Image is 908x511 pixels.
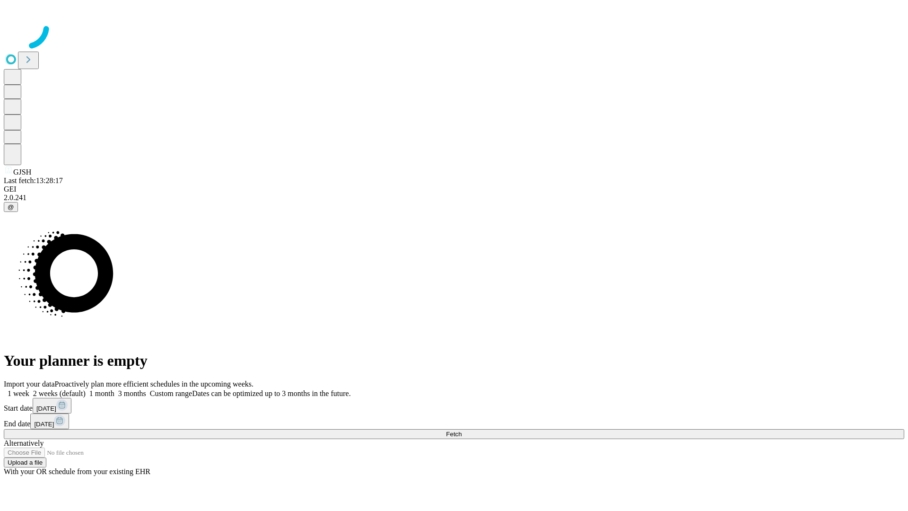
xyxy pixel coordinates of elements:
[4,398,904,414] div: Start date
[4,380,55,388] span: Import your data
[192,389,350,397] span: Dates can be optimized up to 3 months in the future.
[34,421,54,428] span: [DATE]
[4,439,44,447] span: Alternatively
[89,389,114,397] span: 1 month
[4,176,63,185] span: Last fetch: 13:28:17
[13,168,31,176] span: GJSH
[4,194,904,202] div: 2.0.241
[4,202,18,212] button: @
[33,398,71,414] button: [DATE]
[36,405,56,412] span: [DATE]
[8,389,29,397] span: 1 week
[33,389,86,397] span: 2 weeks (default)
[150,389,192,397] span: Custom range
[4,352,904,370] h1: Your planner is empty
[4,185,904,194] div: GEI
[4,458,46,467] button: Upload a file
[118,389,146,397] span: 3 months
[30,414,69,429] button: [DATE]
[55,380,253,388] span: Proactively plan more efficient schedules in the upcoming weeks.
[4,429,904,439] button: Fetch
[4,414,904,429] div: End date
[8,203,14,211] span: @
[4,467,150,476] span: With your OR schedule from your existing EHR
[446,431,462,438] span: Fetch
